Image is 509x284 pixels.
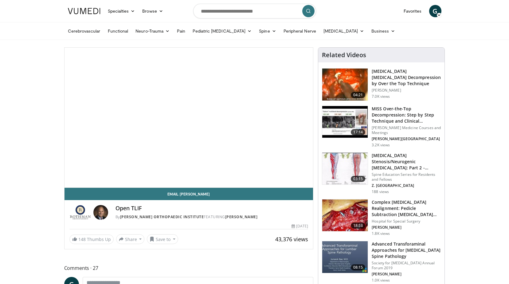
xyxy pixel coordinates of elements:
p: [PERSON_NAME] [372,225,441,230]
p: [PERSON_NAME] Medicine Courses and Meetings [372,125,441,135]
p: Spine Education Series for Residents and Fellows [372,172,441,182]
h3: MISS Over-the-Top Decompression: Step by Step Technique and Clinical… [372,106,441,124]
img: e92e72d8-9388-4af4-ae17-32dc65b1afa2.150x105_q85_crop-smart_upscale.jpg [322,199,368,231]
a: Peripheral Nerve [280,25,320,37]
a: [PERSON_NAME] Orthopaedic Institute [120,214,204,219]
a: 17:14 MISS Over-the-Top Decompression: Step by Step Technique and Clinical… [PERSON_NAME] Medicin... [322,106,441,148]
a: [MEDICAL_DATA] [320,25,368,37]
span: 17:14 [351,129,366,135]
a: Neuro-Trauma [132,25,173,37]
a: Functional [104,25,132,37]
button: Save to [147,234,178,244]
input: Search topics, interventions [193,4,316,18]
p: 1.8K views [372,231,390,236]
a: Specialties [104,5,139,17]
a: 08:15 Advanced Transforaminal Approaches for [MEDICAL_DATA] Spine Pathology Society for [MEDICAL_... [322,241,441,283]
div: By FEATURING [116,214,308,220]
p: Hospital for Special Surgery [372,219,441,224]
span: 03:15 [351,176,366,182]
img: 5bc800f5-1105-408a-bbac-d346e50c89d5.150x105_q85_crop-smart_upscale.jpg [322,69,368,101]
span: 43,376 views [275,235,308,243]
p: [PERSON_NAME] [372,272,441,277]
img: c4108c6f-ad88-4b79-bc71-c26b061feab0.150x105_q85_crop-smart_upscale.jpg [322,153,368,185]
a: Email [PERSON_NAME] [65,188,313,200]
a: G [429,5,441,17]
p: [PERSON_NAME][GEOGRAPHIC_DATA] [372,136,441,141]
span: 18:53 [351,223,366,229]
span: 08:15 [351,264,366,270]
h3: [MEDICAL_DATA] Stenosis/Neurogenic [MEDICAL_DATA]: Part 2 - Physical Examinati… [372,152,441,171]
img: Rothman Orthopaedic Institute [69,205,91,220]
video-js: Video Player [65,48,313,188]
a: 148 Thumbs Up [69,235,114,244]
a: Browse [139,5,167,17]
img: 473851b7-ebb4-4d40-92d0-2eefdf1f9ab8.150x105_q85_crop-smart_upscale.jpg [322,241,368,273]
p: 188 views [372,189,389,194]
a: Pediatric [MEDICAL_DATA] [189,25,255,37]
p: Society for [MEDICAL_DATA] Annual Forum 2019 [372,261,441,270]
a: Pain [173,25,189,37]
a: [PERSON_NAME] [225,214,258,219]
h4: Open TLIF [116,205,308,212]
a: Spine [255,25,280,37]
a: Cerebrovascular [64,25,104,37]
span: 148 [78,236,86,242]
img: Avatar [93,205,108,220]
p: 3.2K views [372,143,390,148]
a: Business [368,25,399,37]
a: 03:15 [MEDICAL_DATA] Stenosis/Neurogenic [MEDICAL_DATA]: Part 2 - Physical Examinati… Spine Educa... [322,152,441,194]
span: 04:21 [351,92,366,98]
p: 1.0K views [372,278,390,283]
p: 7.0K views [372,94,390,99]
a: 18:53 Complex [MEDICAL_DATA] Realignment: Pedicle Subtraction [MEDICAL_DATA] and TLI… Hospital fo... [322,199,441,236]
img: 8bbb5a92-0805-470d-8909-c99d56b1b368.150x105_q85_crop-smart_upscale.jpg [322,106,368,138]
span: Comments 27 [64,264,314,272]
a: Favorites [400,5,425,17]
h4: Related Videos [322,51,366,59]
h3: Complex [MEDICAL_DATA] Realignment: Pedicle Subtraction [MEDICAL_DATA] and TLI… [372,199,441,218]
img: VuMedi Logo [68,8,100,14]
p: Z. [GEOGRAPHIC_DATA] [372,183,441,188]
button: Share [116,234,145,244]
h3: Advanced Transforaminal Approaches for [MEDICAL_DATA] Spine Pathology [372,241,441,259]
p: [PERSON_NAME] [372,88,441,93]
a: 04:21 [MEDICAL_DATA] [MEDICAL_DATA] Decompression by Over the Top Technique [PERSON_NAME] 7.0K views [322,68,441,101]
div: [DATE] [292,223,308,229]
h3: [MEDICAL_DATA] [MEDICAL_DATA] Decompression by Over the Top Technique [372,68,441,87]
